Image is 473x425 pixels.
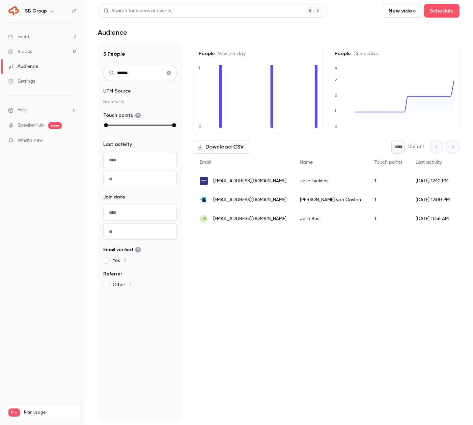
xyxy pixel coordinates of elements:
[200,196,208,204] img: hsleiden.nl
[293,190,368,209] div: [PERSON_NAME] van Oosten
[24,410,76,415] span: Plan usage
[368,171,409,190] div: 1
[200,160,211,165] span: Email
[8,78,35,85] div: Settings
[48,122,62,129] span: new
[334,108,336,113] text: 1
[213,178,286,185] span: [EMAIL_ADDRESS][DOMAIN_NAME]
[129,283,131,287] span: 1
[335,50,454,57] h5: People
[408,143,424,150] p: Out of 1
[201,216,206,222] span: JB
[103,194,125,201] span: Join date
[193,140,249,154] button: Download CSV
[8,33,31,40] div: Events
[8,63,38,70] div: Audience
[172,123,176,127] div: max
[213,215,286,222] span: [EMAIL_ADDRESS][DOMAIN_NAME]
[68,138,76,144] iframe: Noticeable Trigger
[103,246,141,253] span: Email verified
[103,99,177,105] p: No results
[103,141,132,148] span: Last activity
[8,408,20,417] span: Pro
[8,107,76,114] li: help-dropdown-opener
[335,93,337,98] text: 2
[374,160,402,165] span: Touch points
[293,209,368,228] div: Jelle Bos
[368,209,409,228] div: 1
[293,171,368,190] div: Jelle Eyckens
[409,171,456,190] div: [DATE] 12:10 PM
[163,68,174,78] button: Clear search
[8,6,19,17] img: SB Group
[8,48,32,55] div: Videos
[300,160,313,165] span: Name
[25,8,47,15] h6: SB Group
[198,65,200,70] text: 1
[103,88,131,95] span: UTM Source
[335,77,337,82] text: 3
[334,124,337,129] text: 0
[103,112,141,119] span: Touch points
[383,4,421,18] button: New video
[199,50,318,57] h5: People
[351,51,378,56] span: Cumulative
[200,177,208,185] img: yappa.be
[424,4,460,18] button: Schedule
[409,190,456,209] div: [DATE] 12:00 PM
[335,65,337,70] text: 4
[103,271,122,277] span: Referrer
[104,7,171,15] div: Search for videos or events
[215,51,246,56] span: New per day
[18,107,27,114] span: Help
[103,50,177,58] h1: 3 People
[113,257,126,264] span: Yes
[104,123,108,127] div: min
[18,137,43,144] span: What's new
[213,196,286,204] span: [EMAIL_ADDRESS][DOMAIN_NAME]
[416,160,442,165] span: Last activity
[368,190,409,209] div: 1
[113,282,131,288] span: Other
[18,122,44,129] a: SpeakerHub
[409,209,456,228] div: [DATE] 11:56 AM
[124,258,126,263] span: 3
[198,124,201,129] text: 0
[98,28,127,36] h1: Audience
